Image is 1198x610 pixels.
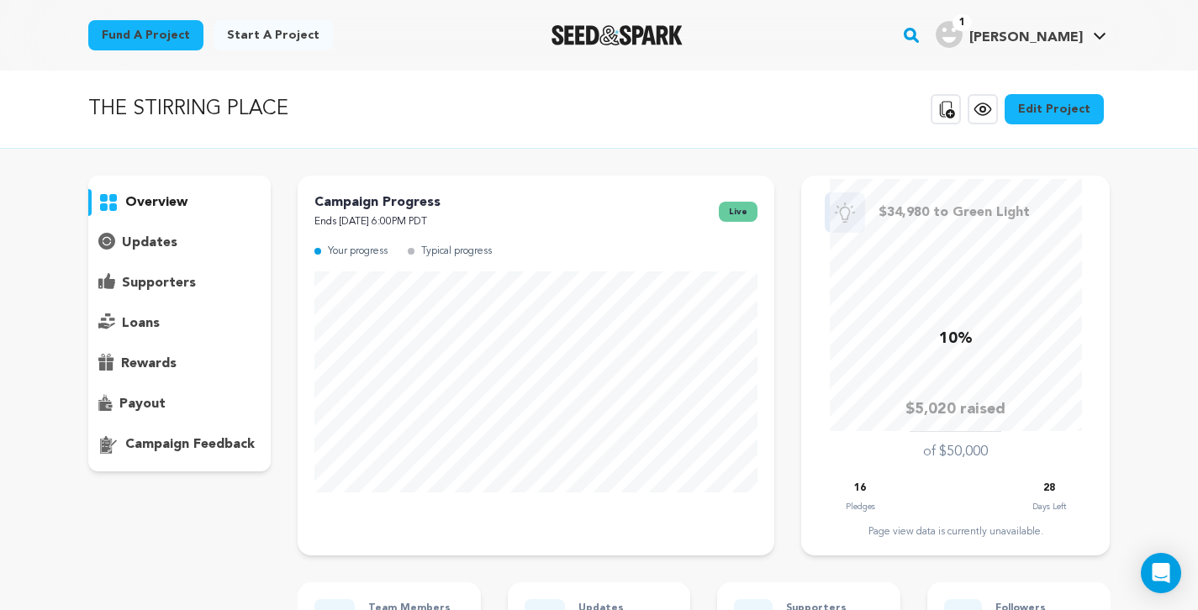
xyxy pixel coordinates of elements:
[88,20,203,50] a: Fund a project
[88,391,272,418] button: payout
[88,270,272,297] button: supporters
[125,434,255,455] p: campaign feedback
[923,442,988,462] p: of $50,000
[939,327,973,351] p: 10%
[88,94,288,124] p: THE STIRRING PLACE
[854,479,866,498] p: 16
[936,21,963,48] img: user.png
[1141,553,1181,593] div: Open Intercom Messenger
[122,273,196,293] p: supporters
[119,394,166,414] p: payout
[88,189,272,216] button: overview
[552,25,683,45] img: Seed&Spark Logo Dark Mode
[88,310,272,337] button: loans
[88,431,272,458] button: campaign feedback
[421,242,492,261] p: Typical progress
[846,498,875,515] p: Pledges
[818,525,1093,539] div: Page view data is currently unavailable.
[1005,94,1104,124] a: Edit Project
[552,25,683,45] a: Seed&Spark Homepage
[932,18,1110,53] span: Neil T.'s Profile
[122,233,177,253] p: updates
[214,20,333,50] a: Start a project
[1043,479,1055,498] p: 28
[121,354,177,374] p: rewards
[88,350,272,377] button: rewards
[125,192,187,213] p: overview
[314,213,441,232] p: Ends [DATE] 6:00PM PDT
[969,31,1083,45] span: [PERSON_NAME]
[953,14,972,31] span: 1
[314,192,441,213] p: Campaign Progress
[122,313,160,334] p: loans
[1032,498,1066,515] p: Days Left
[719,202,757,222] span: live
[328,242,388,261] p: Your progress
[932,18,1110,48] a: Neil T.'s Profile
[936,21,1083,48] div: Neil T.'s Profile
[88,229,272,256] button: updates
